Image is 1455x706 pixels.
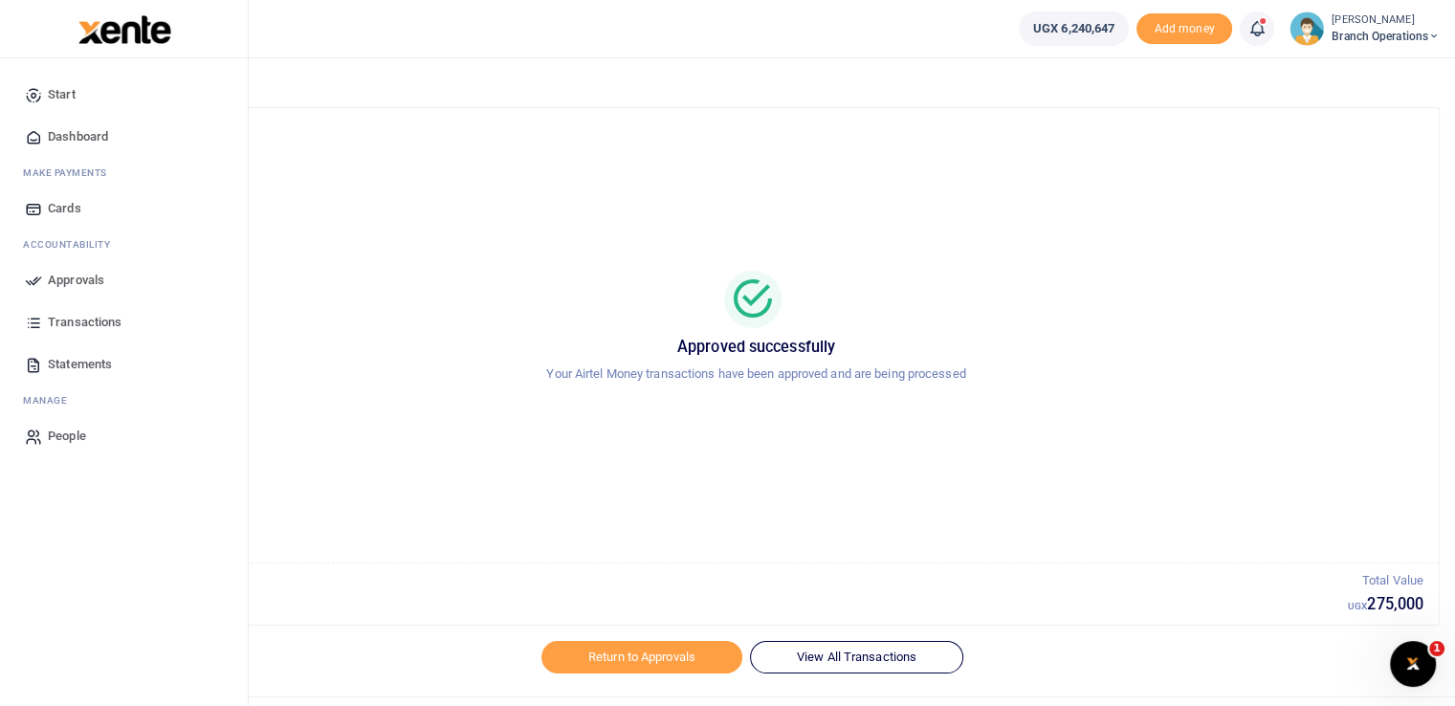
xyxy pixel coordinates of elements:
span: Approvals [48,271,104,290]
span: Add money [1136,13,1232,45]
a: profile-user [PERSON_NAME] Branch Operations [1290,11,1440,46]
small: [PERSON_NAME] [1332,12,1440,29]
p: Total Value [1348,571,1423,591]
li: Toup your wallet [1136,13,1232,45]
span: Cards [48,199,81,218]
a: Return to Approvals [541,641,742,673]
li: M [15,158,232,188]
span: UGX 6,240,647 [1033,19,1114,38]
a: Add money [1136,20,1232,34]
span: 1 [1429,641,1444,656]
span: People [48,427,86,446]
a: logo-small logo-large logo-large [77,21,171,35]
img: profile-user [1290,11,1324,46]
a: UGX 6,240,647 [1019,11,1129,46]
span: Dashboard [48,127,108,146]
h5: 1 [89,595,1348,614]
span: ake Payments [33,165,107,180]
span: Branch Operations [1332,28,1440,45]
a: Dashboard [15,116,232,158]
span: Start [48,85,76,104]
p: Total Transactions [89,571,1348,591]
iframe: Intercom live chat [1390,641,1436,687]
a: Transactions [15,301,232,343]
a: Cards [15,188,232,230]
a: Approvals [15,259,232,301]
li: Wallet ballance [1011,11,1136,46]
span: countability [37,237,110,252]
p: Your Airtel Money transactions have been approved and are being processed [97,364,1416,385]
h5: Approved successfully [97,338,1416,357]
li: M [15,386,232,415]
a: View All Transactions [750,641,963,673]
a: People [15,415,232,457]
span: Transactions [48,313,121,332]
a: Start [15,74,232,116]
small: UGX [1348,601,1367,611]
span: anage [33,393,68,408]
li: Ac [15,230,232,259]
a: Statements [15,343,232,386]
span: Statements [48,355,112,374]
h5: 275,000 [1348,595,1423,614]
img: logo-large [78,15,171,44]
